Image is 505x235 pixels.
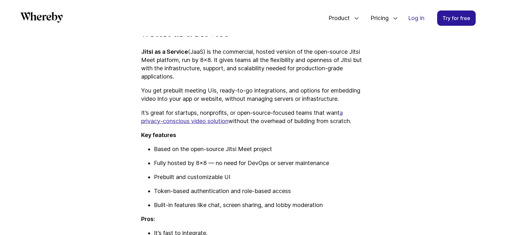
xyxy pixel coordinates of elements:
p: It’s great for startups, nonprofits, or open-source-focused teams that want without the overhead ... [141,109,364,125]
p: (JaaS) is the commercial, hosted version of the open-source Jitsi Meet platform, run by 8x8. It g... [141,48,364,81]
p: Token-based authentication and role-based access [154,187,364,195]
p: Fully hosted by 8x8 — no need for DevOps or server maintenance [154,159,364,167]
a: Log in [403,11,429,25]
p: You get prebuilt meeting UIs, ready-to-go integrations, and options for embedding video into your... [141,86,364,103]
a: a privacy-conscious video solution [141,109,343,124]
strong: Key features [141,132,176,138]
p: Prebuilt and customizable UI [154,173,364,181]
strong: Jitsi as a Service [141,48,188,55]
p: Based on the open-source Jitsi Meet project [154,145,364,153]
strong: Pros: [141,216,155,222]
p: Built-in features like chat, screen sharing, and lobby moderation [154,201,364,209]
svg: Whereby [20,12,63,23]
span: Product [322,8,351,29]
a: Try for free [437,10,476,26]
a: Whereby [20,12,63,25]
span: Pricing [364,8,390,29]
